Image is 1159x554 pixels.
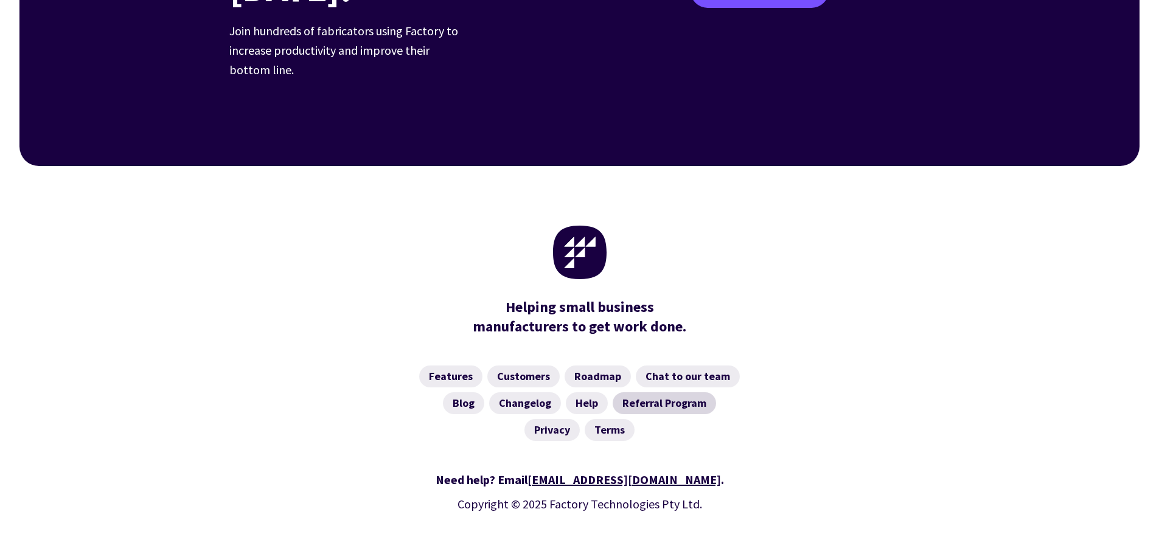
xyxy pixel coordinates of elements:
[487,365,560,387] a: Customers
[489,392,561,414] a: Changelog
[585,419,635,441] a: Terms
[524,419,580,441] a: Privacy
[229,470,930,490] div: Need help? Email .
[229,494,930,514] p: Copyright © 2025 Factory Technologies Pty Ltd.
[229,365,930,441] nav: Footer Navigation
[443,392,484,414] a: Blog
[565,365,631,387] a: Roadmap
[506,297,654,317] mark: Helping small business
[467,297,692,336] div: manufacturers to get work done.
[229,21,467,80] p: Join hundreds of fabricators using Factory to increase productivity and improve their bottom line.
[1098,496,1159,554] iframe: Chat Widget
[419,365,482,387] a: Features
[636,365,740,387] a: Chat to our team
[527,472,721,487] a: [EMAIL_ADDRESS][DOMAIN_NAME]
[613,392,716,414] a: Referral Program
[566,392,608,414] a: Help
